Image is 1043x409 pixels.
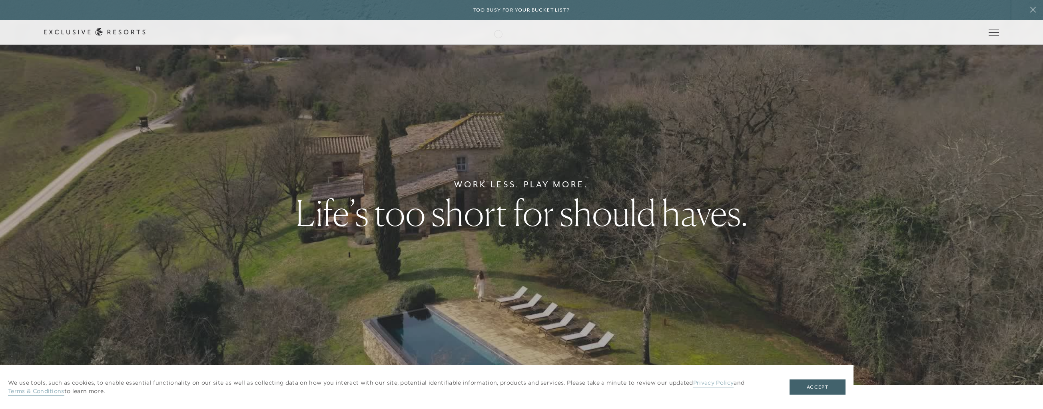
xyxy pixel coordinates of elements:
[473,6,570,14] h6: Too busy for your bucket list?
[989,30,999,35] button: Open navigation
[295,195,748,231] h1: Life’s too short for should haves.
[8,387,64,396] a: Terms & Conditions
[8,379,774,395] p: We use tools, such as cookies, to enable essential functionality on our site as well as collectin...
[454,178,589,191] h6: Work Less. Play More.
[693,379,734,387] a: Privacy Policy
[790,379,846,395] button: Accept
